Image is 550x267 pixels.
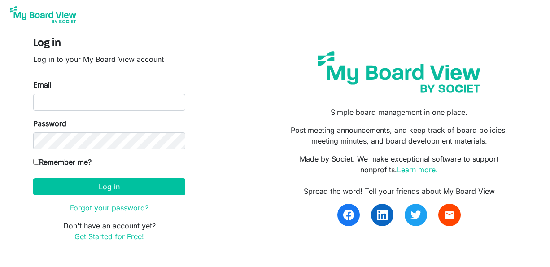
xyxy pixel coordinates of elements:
p: Simple board management in one place. [282,107,517,118]
label: Password [33,118,66,129]
img: twitter.svg [410,210,421,220]
img: My Board View Logo [7,4,79,26]
h4: Log in [33,37,185,50]
a: Forgot your password? [70,203,148,212]
a: email [438,204,461,226]
p: Made by Societ. We make exceptional software to support nonprofits. [282,153,517,175]
p: Post meeting announcements, and keep track of board policies, meeting minutes, and board developm... [282,125,517,146]
p: Log in to your My Board View account [33,54,185,65]
div: Spread the word! Tell your friends about My Board View [282,186,517,197]
a: Learn more. [397,165,438,174]
label: Remember me? [33,157,92,167]
span: email [444,210,455,220]
img: linkedin.svg [377,210,388,220]
input: Remember me? [33,159,39,165]
label: Email [33,79,52,90]
a: Get Started for Free! [74,232,144,241]
img: my-board-view-societ.svg [311,44,487,100]
button: Log in [33,178,185,195]
img: facebook.svg [343,210,354,220]
p: Don't have an account yet? [33,220,185,242]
